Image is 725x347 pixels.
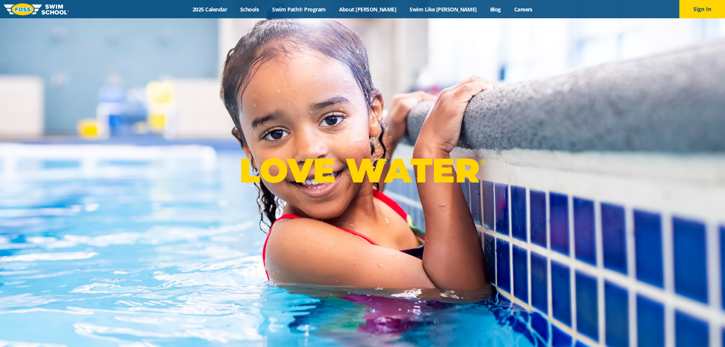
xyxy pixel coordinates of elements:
a: Schools [234,6,266,13]
p: LOVE WATER [239,150,486,191]
a: Blog [483,6,507,13]
a: Swim Like [PERSON_NAME] [403,6,484,13]
a: 2025 Calendar [186,6,234,13]
img: FOSS Swim School Logo [4,3,69,15]
sup: ® [480,158,486,167]
a: Careers [507,6,539,13]
a: Swim Path® Program [266,6,332,13]
a: About [PERSON_NAME] [332,6,403,13]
